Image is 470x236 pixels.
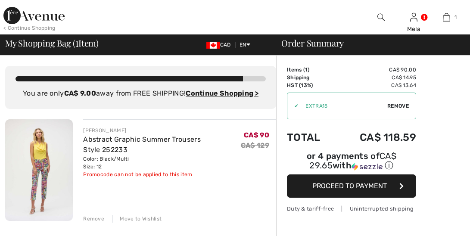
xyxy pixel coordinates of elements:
[16,88,266,99] div: You are only away from FREE SHIPPING!
[335,123,416,152] td: CA$ 118.59
[83,127,241,134] div: [PERSON_NAME]
[83,155,241,171] div: Color: Black/Multi Size: 12
[410,12,417,22] img: My Info
[387,102,409,110] span: Remove
[287,152,416,171] div: or 4 payments of with
[241,141,269,149] s: CA$ 129
[5,119,73,221] img: Abstract Graphic Summer Trousers Style 252233
[206,42,234,48] span: CAD
[312,182,387,190] span: Proceed to Payment
[454,13,457,21] span: 1
[287,66,335,74] td: Items ( )
[64,89,96,97] strong: CA$ 9.00
[309,151,396,171] span: CA$ 29.65
[305,67,308,73] span: 1
[206,42,220,49] img: Canadian Dollar
[443,12,450,22] img: My Bag
[335,81,416,89] td: CA$ 13.64
[244,131,269,139] span: CA$ 90
[410,13,417,21] a: Sign In
[287,152,416,174] div: or 4 payments ofCA$ 29.65withSezzle Click to learn more about Sezzle
[186,89,258,97] a: Continue Shopping >
[287,205,416,213] div: Duty & tariff-free | Uninterrupted shipping
[335,66,416,74] td: CA$ 90.00
[287,102,299,110] div: ✔
[352,163,383,171] img: Sezzle
[398,25,430,34] div: Mela
[83,171,241,178] div: Promocode can not be applied to this item
[377,12,385,22] img: search the website
[287,174,416,198] button: Proceed to Payment
[3,7,65,24] img: 1ère Avenue
[75,37,78,48] span: 1
[287,81,335,89] td: HST (13%)
[335,74,416,81] td: CA$ 14.95
[287,123,335,152] td: Total
[5,39,99,47] span: My Shopping Bag ( Item)
[271,39,465,47] div: Order Summary
[299,93,387,119] input: Promo code
[83,215,104,223] div: Remove
[431,12,463,22] a: 1
[112,215,162,223] div: Move to Wishlist
[3,24,56,32] div: < Continue Shopping
[83,135,201,154] a: Abstract Graphic Summer Trousers Style 252233
[287,74,335,81] td: Shipping
[240,42,250,48] span: EN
